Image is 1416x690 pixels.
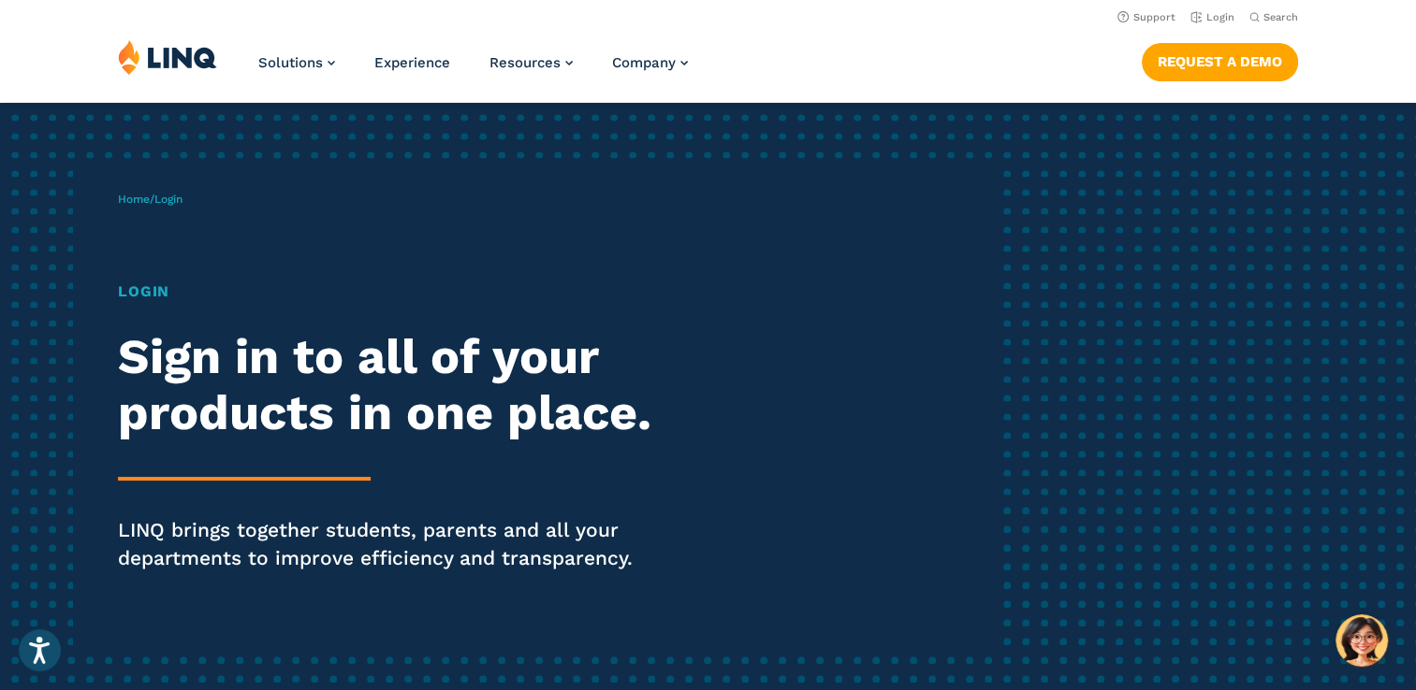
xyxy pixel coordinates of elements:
[1190,11,1234,23] a: Login
[489,54,561,71] span: Resources
[1117,11,1175,23] a: Support
[258,54,323,71] span: Solutions
[258,54,335,71] a: Solutions
[612,54,676,71] span: Company
[1249,10,1298,24] button: Open Search Bar
[118,193,182,206] span: /
[118,329,664,441] h2: Sign in to all of your products in one place.
[374,54,450,71] a: Experience
[118,516,664,572] p: LINQ brings together students, parents and all your departments to improve efficiency and transpa...
[1142,39,1298,80] nav: Button Navigation
[1336,614,1388,667] button: Hello, have a question? Let’s chat.
[489,54,573,71] a: Resources
[612,54,688,71] a: Company
[118,280,664,303] h1: Login
[118,193,150,206] a: Home
[258,39,688,101] nav: Primary Navigation
[1263,11,1298,23] span: Search
[118,39,217,75] img: LINQ | K‑12 Software
[154,193,182,206] span: Login
[1142,43,1298,80] a: Request a Demo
